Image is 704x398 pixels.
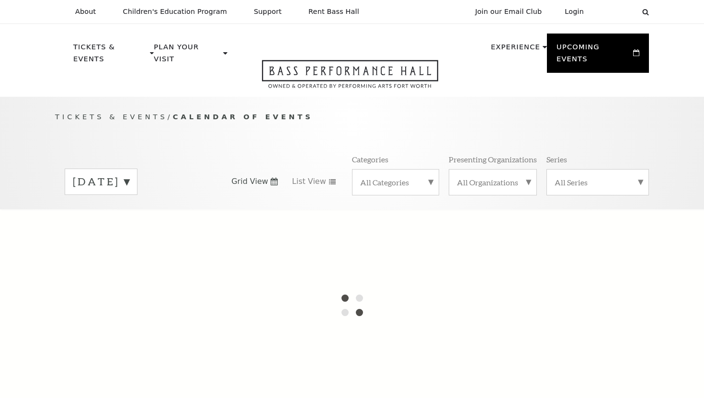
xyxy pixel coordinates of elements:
[491,41,540,58] p: Experience
[123,8,227,16] p: Children's Education Program
[556,41,631,70] p: Upcoming Events
[55,113,168,121] span: Tickets & Events
[546,154,567,164] p: Series
[449,154,537,164] p: Presenting Organizations
[292,176,326,187] span: List View
[73,41,148,70] p: Tickets & Events
[55,111,649,123] p: /
[360,177,431,187] label: All Categories
[555,177,641,187] label: All Series
[173,113,313,121] span: Calendar of Events
[154,41,221,70] p: Plan Your Visit
[352,154,388,164] p: Categories
[75,8,96,16] p: About
[254,8,282,16] p: Support
[231,176,268,187] span: Grid View
[599,7,633,16] select: Select:
[73,174,129,189] label: [DATE]
[308,8,359,16] p: Rent Bass Hall
[457,177,529,187] label: All Organizations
